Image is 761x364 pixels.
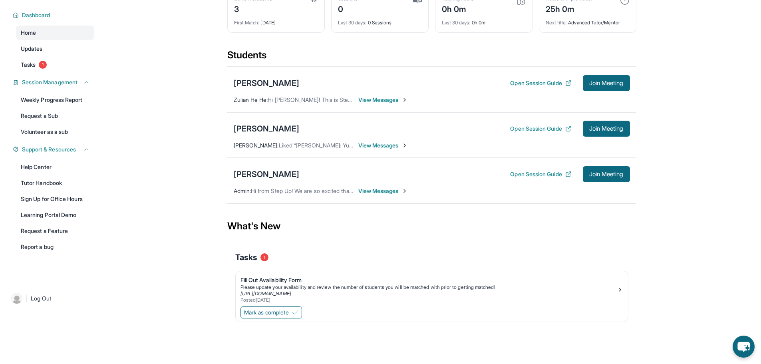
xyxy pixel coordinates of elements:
a: Tasks1 [16,58,94,72]
a: Tutor Handbook [16,176,94,190]
div: [PERSON_NAME] [234,169,299,180]
img: Mark as complete [292,309,298,316]
a: Sign Up for Office Hours [16,192,94,206]
span: Join Meeting [589,81,624,86]
img: user-img [11,293,22,304]
span: Admin : [234,187,251,194]
span: Last 30 days : [442,20,471,26]
span: Join Meeting [589,172,624,177]
span: Mark as complete [244,308,289,316]
button: chat-button [733,336,755,358]
span: 1 [260,253,268,261]
button: Open Session Guide [510,79,571,87]
button: Join Meeting [583,121,630,137]
span: Zulian He He : [234,96,268,103]
button: Dashboard [19,11,89,19]
a: [URL][DOMAIN_NAME] [240,290,291,296]
a: Request a Feature [16,224,94,238]
div: 0h 0m [442,15,526,26]
div: [DATE] [234,15,318,26]
span: Log Out [31,294,52,302]
div: [PERSON_NAME] [234,78,299,89]
a: Report a bug [16,240,94,254]
span: View Messages [358,187,408,195]
div: 0 [338,2,358,15]
span: Join Meeting [589,126,624,131]
button: Support & Resources [19,145,89,153]
span: Home [21,29,36,37]
span: Last 30 days : [338,20,367,26]
span: View Messages [358,141,408,149]
div: Posted [DATE] [240,297,617,303]
span: Support & Resources [22,145,76,153]
div: [PERSON_NAME] [234,123,299,134]
div: What's New [227,209,636,244]
span: Updates [21,45,43,53]
img: Chevron-Right [401,142,408,149]
span: View Messages [358,96,408,104]
span: Session Management [22,78,77,86]
div: 0h 0m [442,2,474,15]
button: Join Meeting [583,75,630,91]
span: Tasks [21,61,36,69]
span: Dashboard [22,11,50,19]
div: Fill Out Availability Form [240,276,617,284]
div: 0 Sessions [338,15,422,26]
span: 1 [39,61,47,69]
a: Request a Sub [16,109,94,123]
button: Mark as complete [240,306,302,318]
button: Join Meeting [583,166,630,182]
a: |Log Out [8,290,94,307]
div: 3 [234,2,272,15]
button: Open Session Guide [510,125,571,133]
img: Chevron-Right [401,188,408,194]
a: Fill Out Availability FormPlease update your availability and review the number of students you w... [236,271,628,305]
div: 25h 0m [546,2,594,15]
img: Chevron-Right [401,97,408,103]
span: First Match : [234,20,260,26]
button: Open Session Guide [510,170,571,178]
span: Liked “[PERSON_NAME]: Yup!” [279,142,356,149]
a: Home [16,26,94,40]
a: Updates [16,42,94,56]
div: Please update your availability and review the number of students you will be matched with prior ... [240,284,617,290]
span: | [26,294,28,303]
span: Tasks [235,252,257,263]
span: [PERSON_NAME] : [234,142,279,149]
a: Weekly Progress Report [16,93,94,107]
a: Learning Portal Demo [16,208,94,222]
button: Session Management [19,78,89,86]
span: Next title : [546,20,567,26]
a: Help Center [16,160,94,174]
div: Advanced Tutor/Mentor [546,15,630,26]
a: Volunteer as a sub [16,125,94,139]
div: Students [227,49,636,66]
